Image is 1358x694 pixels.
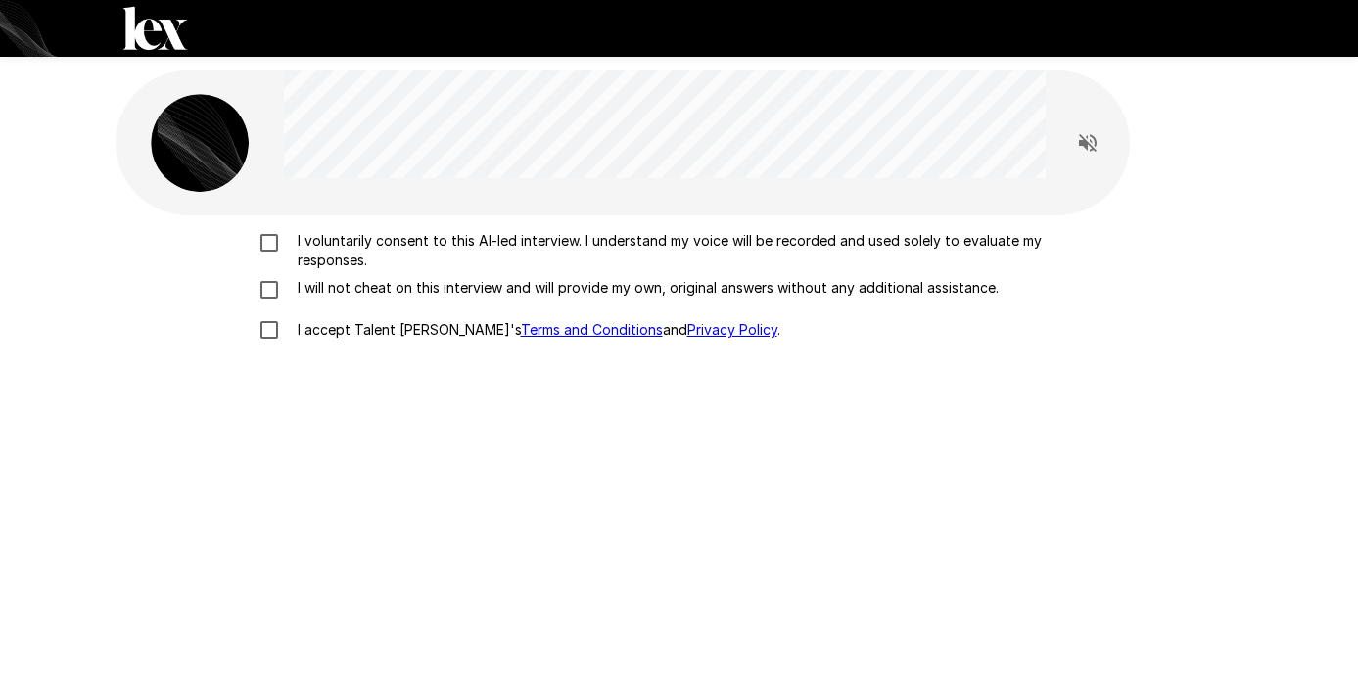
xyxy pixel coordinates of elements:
img: lex_avatar2.png [151,94,249,192]
p: I will not cheat on this interview and will provide my own, original answers without any addition... [290,278,999,298]
a: Privacy Policy [687,321,777,338]
a: Terms and Conditions [521,321,663,338]
button: Read questions aloud [1068,123,1107,162]
p: I accept Talent [PERSON_NAME]'s and . [290,320,780,340]
p: I voluntarily consent to this AI-led interview. I understand my voice will be recorded and used s... [290,231,1110,270]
